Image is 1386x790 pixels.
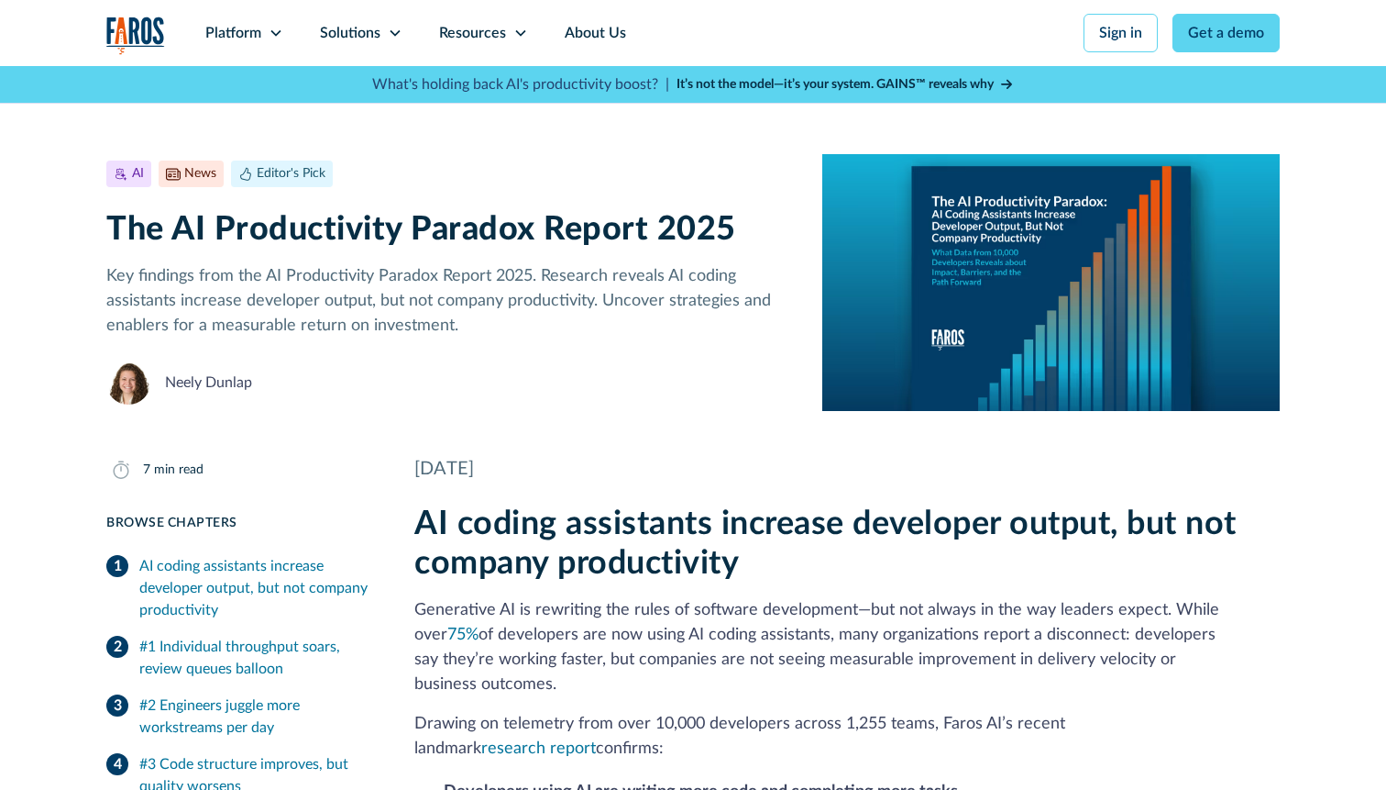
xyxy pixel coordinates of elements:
[143,461,150,480] div: 7
[132,164,144,184] div: AI
[154,461,203,480] div: min read
[139,555,370,621] div: AI coding assistants increase developer output, but not company productivity
[106,17,165,54] img: Logo of the analytics and reporting company Faros.
[205,22,261,44] div: Platform
[106,629,370,687] a: #1 Individual throughput soars, review queues balloon
[257,164,325,184] div: Editor's Pick
[1172,14,1280,52] a: Get a demo
[106,548,370,629] a: AI coding assistants increase developer output, but not company productivity
[165,372,252,394] div: Neely Dunlap
[372,73,669,95] p: What's holding back AI's productivity boost? |
[106,514,370,533] div: Browse Chapters
[139,695,370,739] div: #2 Engineers juggle more workstreams per day
[447,627,478,643] a: 75%
[481,740,596,757] a: research report
[414,455,1280,483] div: [DATE]
[414,712,1280,762] p: Drawing on telemetry from over 10,000 developers across 1,255 teams, Faros AI’s recent landmark c...
[414,505,1280,584] h2: AI coding assistants increase developer output, but not company productivity
[106,264,793,339] p: Key findings from the AI Productivity Paradox Report 2025. Research reveals AI coding assistants ...
[106,210,793,250] h1: The AI Productivity Paradox Report 2025
[1083,14,1158,52] a: Sign in
[676,75,1014,95] a: It’s not the model—it’s your system. GAINS™ reveals why
[106,361,150,405] img: Neely Dunlap
[439,22,506,44] div: Resources
[320,22,380,44] div: Solutions
[822,154,1280,411] img: A report cover on a blue background. The cover reads:The AI Productivity Paradox: AI Coding Assis...
[676,78,994,91] strong: It’s not the model—it’s your system. GAINS™ reveals why
[106,687,370,746] a: #2 Engineers juggle more workstreams per day
[184,164,216,184] div: News
[106,17,165,54] a: home
[414,598,1280,697] p: Generative AI is rewriting the rules of software development—but not always in the way leaders ex...
[139,636,370,680] div: #1 Individual throughput soars, review queues balloon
